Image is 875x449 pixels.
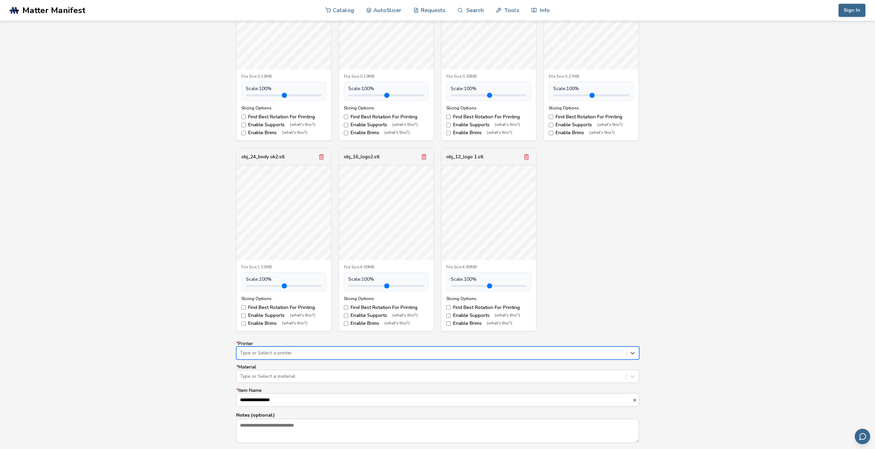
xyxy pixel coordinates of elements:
label: Find Best Rotation For Printing [344,305,429,310]
div: obj_12_logo 1.stl [446,154,483,160]
input: Enable Supports(what's this?) [446,123,451,127]
label: Enable Supports [446,122,531,128]
div: File Size: 1.53MB [241,265,326,270]
label: Find Best Rotation For Printing [344,114,429,120]
input: Enable Brims(what's this?) [446,131,451,135]
input: Enable Supports(what's this?) [344,313,348,318]
input: Enable Supports(what's this?) [241,123,246,127]
label: Enable Brims [549,130,634,136]
label: Enable Supports [344,122,429,128]
div: File Size: 4.89MB [446,265,531,270]
span: (what's this?) [597,122,623,127]
div: Slicing Options: [344,296,429,301]
input: Find Best Rotation For Printing [446,305,451,310]
label: Printer [236,341,639,360]
span: (what's this?) [392,122,418,127]
div: Slicing Options: [446,296,531,301]
label: Find Best Rotation For Printing [446,114,531,120]
span: (what's this?) [495,122,520,127]
p: Notes (optional) [236,411,639,419]
span: (what's this?) [487,321,512,326]
span: (what's this?) [282,130,307,135]
label: Enable Supports [344,313,429,318]
input: *PrinterType or Select a printer [240,350,241,356]
label: Material [236,364,639,383]
span: (what's this?) [392,313,418,318]
button: Remove model [522,152,531,162]
span: Scale: 100 % [451,86,477,92]
button: Sign In [839,4,865,17]
div: File Size: 0.19MB [241,74,326,79]
input: Find Best Rotation For Printing [344,115,348,119]
button: Remove model [419,152,429,162]
div: File Size: 0.38MB [446,74,531,79]
div: File Size: 4.90MB [344,265,429,270]
button: *Item Name [632,398,639,403]
label: Enable Supports [549,122,634,128]
div: Slicing Options: [446,106,531,110]
label: Enable Supports [446,313,531,318]
input: Enable Brims(what's this?) [241,321,246,326]
label: Enable Supports [241,122,326,128]
span: (what's this?) [384,130,410,135]
label: Enable Brims [446,321,531,326]
input: Enable Brims(what's this?) [241,131,246,135]
input: Find Best Rotation For Printing [549,115,553,119]
textarea: Notes (optional) [237,419,639,442]
input: *MaterialType or Select a material [240,374,241,379]
span: Scale: 100 % [246,86,272,92]
div: Slicing Options: [241,296,326,301]
span: (what's this?) [290,313,315,318]
label: Enable Supports [241,313,326,318]
input: Enable Brims(what's this?) [549,131,553,135]
span: Scale: 100 % [348,277,374,282]
input: Enable Supports(what's this?) [549,123,553,127]
div: File Size: 0.37MB [549,74,634,79]
button: Send feedback via email [855,429,870,444]
input: Find Best Rotation For Printing [241,115,246,119]
input: Enable Brims(what's this?) [344,131,348,135]
input: Enable Brims(what's this?) [344,321,348,326]
input: Enable Supports(what's this?) [241,313,246,318]
input: Find Best Rotation For Printing [344,305,348,310]
label: Enable Brims [446,130,531,136]
span: Scale: 100 % [348,86,374,92]
span: (what's this?) [384,321,410,326]
input: Enable Supports(what's this?) [344,123,348,127]
span: (what's this?) [282,321,307,326]
input: *Item Name [237,394,632,406]
input: Enable Supports(what's this?) [446,313,451,318]
span: Matter Manifest [22,6,85,15]
input: Find Best Rotation For Printing [446,115,451,119]
input: Enable Brims(what's this?) [446,321,451,326]
span: (what's this?) [495,313,520,318]
label: Enable Brims [344,321,429,326]
button: Remove model [317,152,326,162]
div: Slicing Options: [241,106,326,110]
span: Scale: 100 % [246,277,272,282]
label: Find Best Rotation For Printing [549,114,634,120]
span: (what's this?) [487,130,512,135]
label: Enable Brims [344,130,429,136]
label: Item Name [236,388,639,406]
input: Find Best Rotation For Printing [241,305,246,310]
span: Scale: 100 % [451,277,477,282]
label: Enable Brims [241,130,326,136]
div: obj_16_logo2.stl [344,154,380,160]
label: Find Best Rotation For Printing [446,305,531,310]
div: File Size: 0.19MB [344,74,429,79]
label: Find Best Rotation For Printing [241,305,326,310]
label: Enable Brims [241,321,326,326]
div: Slicing Options: [549,106,634,110]
div: Slicing Options: [344,106,429,110]
span: (what's this?) [290,122,315,127]
div: obj_24_body ok2.stl [241,154,285,160]
span: Scale: 100 % [553,86,579,92]
span: (what's this?) [589,130,615,135]
label: Find Best Rotation For Printing [241,114,326,120]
